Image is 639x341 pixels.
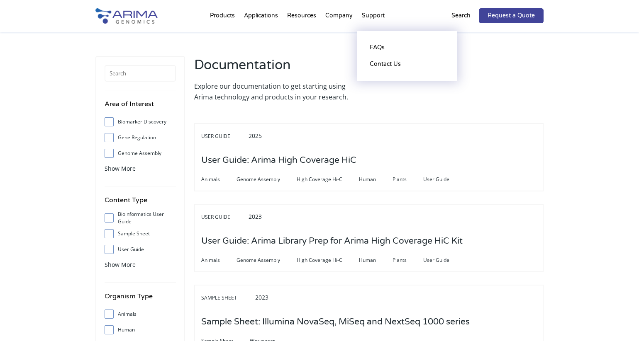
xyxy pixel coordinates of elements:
[451,10,471,21] p: Search
[359,174,393,184] span: Human
[366,56,449,73] a: Contact Us
[359,255,393,265] span: Human
[201,212,247,222] span: User Guide
[194,56,365,81] h2: Documentation
[255,293,268,301] span: 2023
[366,39,449,56] a: FAQs
[105,212,176,224] label: Bioinformatics User Guide
[105,227,176,240] label: Sample Sheet
[105,164,136,172] span: Show More
[105,65,176,82] input: Search
[105,291,176,308] h4: Organism Type
[105,324,176,336] label: Human
[297,174,359,184] span: High Coverage Hi-C
[114,34,146,42] span: Last Name
[105,99,176,116] h4: Area of Interest
[393,255,423,265] span: Plants
[201,255,237,265] span: Animals
[201,317,470,326] a: Sample Sheet: Illumina NovaSeq, MiSeq and NextSeq 1000 series
[201,156,356,165] a: User Guide: Arima High Coverage HiC
[393,174,423,184] span: Plants
[423,255,466,265] span: User Guide
[194,81,365,102] p: Explore our documentation to get starting using Arima technology and products in your research.
[201,309,470,335] h3: Sample Sheet: Illumina NovaSeq, MiSeq and NextSeq 1000 series
[201,237,463,246] a: User Guide: Arima Library Prep for Arima High Coverage HiC Kit
[423,174,466,184] span: User Guide
[105,243,176,256] label: User Guide
[201,148,356,173] h3: User Guide: Arima High Coverage HiC
[201,228,463,254] h3: User Guide: Arima Library Prep for Arima High Coverage HiC Kit
[105,147,176,160] label: Genome Assembly
[105,116,176,128] label: Biomarker Discovery
[95,8,158,24] img: Arima-Genomics-logo
[479,8,544,23] a: Request a Quote
[297,255,359,265] span: High Coverage Hi-C
[201,293,254,303] span: Sample Sheet
[105,308,176,320] label: Animals
[201,131,247,141] span: User Guide
[105,195,176,212] h4: Content Type
[249,213,262,220] span: 2023
[237,174,297,184] span: Genome Assembly
[237,255,297,265] span: Genome Assembly
[105,261,136,268] span: Show More
[105,131,176,144] label: Gene Regulation
[201,174,237,184] span: Animals
[249,132,262,140] span: 2025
